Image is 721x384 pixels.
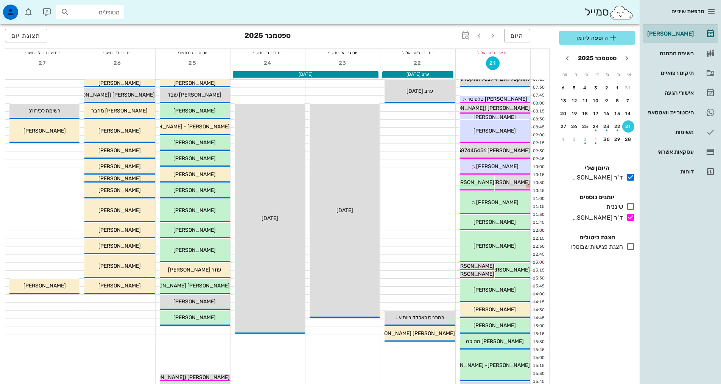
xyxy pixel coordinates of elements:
[42,92,155,98] span: [PERSON_NAME] ([PERSON_NAME] לא נמצאת)
[36,56,50,70] button: 27
[612,98,624,103] div: 8
[531,124,546,131] div: 08:45
[568,98,581,103] div: 12
[186,60,199,66] span: 25
[531,92,546,99] div: 07:45
[579,111,591,116] div: 18
[531,156,546,162] div: 09:45
[299,72,313,77] span: [DATE]
[612,124,624,129] div: 22
[531,323,546,329] div: 15:00
[98,187,141,194] span: [PERSON_NAME]
[557,108,570,120] button: 20
[173,314,216,321] span: [PERSON_NAME]
[590,137,602,142] div: 1
[560,68,570,81] th: ש׳
[579,133,591,145] button: 2
[98,80,141,86] span: [PERSON_NAME]
[557,137,570,142] div: 4
[568,85,581,91] div: 5
[29,108,61,114] span: רשימה לכירורג
[168,92,221,98] span: [PERSON_NAME] עובד
[603,202,623,211] div: שיננית
[622,133,634,145] button: 28
[612,133,624,145] button: 29
[531,204,546,210] div: 11:15
[305,49,380,56] div: יום ג׳ - א׳ בתשרי
[643,25,718,43] a: [PERSON_NAME]
[612,120,624,133] button: 22
[601,108,613,120] button: 16
[406,72,429,77] span: ערב [DATE]
[504,29,530,42] button: היום
[531,339,546,345] div: 15:30
[531,347,546,353] div: 15:45
[531,76,546,83] div: 07:15
[473,243,516,249] span: [PERSON_NAME]
[531,228,546,234] div: 12:00
[585,4,634,20] div: סמייל
[557,111,570,116] div: 20
[612,137,624,142] div: 29
[559,233,635,242] h4: הצגת ביטולים
[620,52,634,65] button: חודש שעבר
[612,82,624,94] button: 1
[592,68,602,81] th: ד׳
[568,108,581,120] button: 19
[601,95,613,107] button: 9
[568,120,581,133] button: 26
[531,331,546,337] div: 15:15
[173,155,216,162] span: [PERSON_NAME]
[173,227,216,233] span: [PERSON_NAME]
[579,82,591,94] button: 4
[590,120,602,133] button: 24
[581,68,591,81] th: ה׳
[476,199,519,206] span: [PERSON_NAME]
[261,60,275,66] span: 24
[531,108,546,115] div: 08:15
[603,68,613,81] th: ג׳
[336,60,350,66] span: 23
[579,98,591,103] div: 11
[601,133,613,145] button: 30
[98,207,141,214] span: [PERSON_NAME]
[601,98,613,103] div: 9
[671,8,704,15] span: מרפאת שיניים
[601,111,613,116] div: 16
[473,128,516,134] span: [PERSON_NAME]
[22,6,27,11] span: תג
[186,56,199,70] button: 25
[557,95,570,107] button: 13
[531,275,546,282] div: 13:30
[568,133,581,145] button: 3
[557,98,570,103] div: 13
[601,137,613,142] div: 30
[5,29,47,42] button: תצוגת יום
[622,120,634,133] button: 21
[173,207,216,214] span: [PERSON_NAME]
[98,243,141,249] span: [PERSON_NAME]
[646,169,694,175] div: דוחות
[98,263,141,269] span: [PERSON_NAME]
[557,82,570,94] button: 6
[557,85,570,91] div: 6
[646,90,694,96] div: אישורי הגעה
[36,60,50,66] span: 27
[557,120,570,133] button: 27
[531,283,546,290] div: 13:45
[624,68,634,81] th: א׳
[80,49,155,56] div: יום ו׳ - ד׳ בתשרי
[476,163,519,170] span: [PERSON_NAME]
[173,171,216,178] span: [PERSON_NAME]
[531,212,546,218] div: 11:30
[11,32,41,39] span: תצוגת יום
[111,60,125,66] span: 26
[473,114,516,120] span: [PERSON_NAME]
[173,298,216,305] span: [PERSON_NAME]
[568,82,581,94] button: 5
[511,32,524,39] span: היום
[612,111,624,116] div: 15
[646,149,694,155] div: עסקאות אשראי
[428,147,530,154] span: [PERSON_NAME] 0587445456-אישר הגעה
[612,85,624,91] div: 1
